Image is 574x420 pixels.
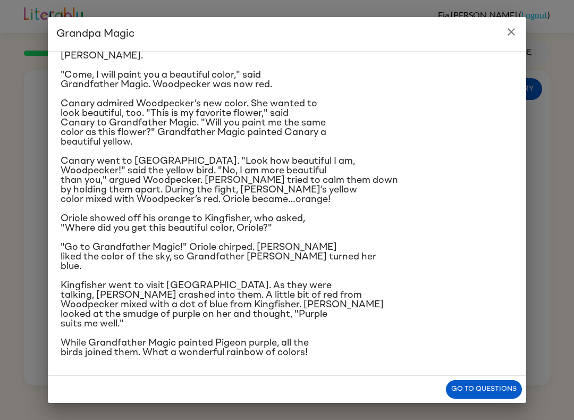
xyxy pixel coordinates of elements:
span: Oriole showed off his orange to Kingfisher, who asked, "Where did you get this beautiful color, O... [61,214,305,233]
span: Canary admired Woodpecker’s new color. She wanted to look beautiful, too. "This is my favorite fl... [61,99,326,147]
span: "Come, I will paint you a beautiful color," said Grandfather Magic. Woodpecker was now red. [61,70,272,89]
span: While Grandfather Magic painted Pigeon purple, all the birds joined them. What a wonderful rainbo... [61,338,309,357]
span: Kingfisher went to visit [GEOGRAPHIC_DATA]. As they were talking, [PERSON_NAME] crashed into them... [61,281,384,329]
button: Go to questions [446,380,522,399]
button: close [501,21,522,43]
h2: Grandpa Magic [48,17,526,51]
span: "Go to Grandfather Magic!" Oriole chirped. [PERSON_NAME] liked the color of the sky, so Grandfath... [61,242,376,271]
span: Canary went to [GEOGRAPHIC_DATA]. "Look how beautiful I am, Woodpecker!" said the yellow bird. "N... [61,156,398,204]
